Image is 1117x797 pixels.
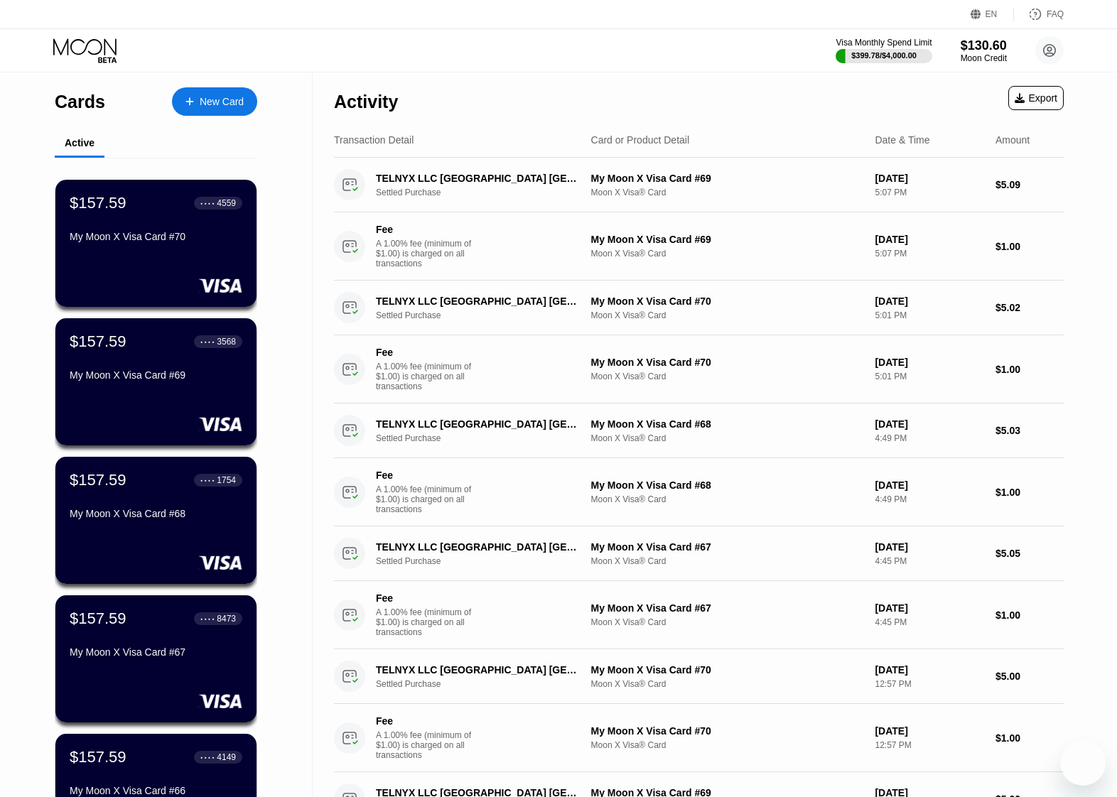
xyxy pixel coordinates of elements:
[334,335,1064,403] div: FeeA 1.00% fee (minimum of $1.00) is charged on all transactionsMy Moon X Visa Card #70Moon X Vis...
[875,556,984,566] div: 4:45 PM
[334,581,1064,649] div: FeeA 1.00% fee (minimum of $1.00) is charged on all transactionsMy Moon X Visa Card #67Moon X Vis...
[376,296,581,307] div: TELNYX LLC [GEOGRAPHIC_DATA] [GEOGRAPHIC_DATA]
[591,234,864,245] div: My Moon X Visa Card #69
[1047,9,1064,19] div: FAQ
[55,180,257,307] div: $157.59● ● ● ●4559My Moon X Visa Card #70
[995,364,1064,375] div: $1.00
[334,649,1064,704] div: TELNYX LLC [GEOGRAPHIC_DATA] [GEOGRAPHIC_DATA]Settled PurchaseMy Moon X Visa Card #70Moon X Visa®...
[376,556,597,566] div: Settled Purchase
[376,418,581,430] div: TELNYX LLC [GEOGRAPHIC_DATA] [GEOGRAPHIC_DATA]
[376,224,475,235] div: Fee
[200,201,215,205] div: ● ● ● ●
[376,715,475,727] div: Fee
[875,372,984,381] div: 5:01 PM
[217,198,236,208] div: 4559
[376,664,581,676] div: TELNYX LLC [GEOGRAPHIC_DATA] [GEOGRAPHIC_DATA]
[875,494,984,504] div: 4:49 PM
[961,38,1007,63] div: $130.60Moon Credit
[995,671,1064,682] div: $5.00
[995,425,1064,436] div: $5.03
[200,340,215,344] div: ● ● ● ●
[591,725,864,737] div: My Moon X Visa Card #70
[334,212,1064,281] div: FeeA 1.00% fee (minimum of $1.00) is charged on all transactionsMy Moon X Visa Card #69Moon X Vis...
[851,51,917,60] div: $399.78 / $4,000.00
[591,679,864,689] div: Moon X Visa® Card
[995,732,1064,744] div: $1.00
[875,479,984,491] div: [DATE]
[1014,7,1064,21] div: FAQ
[591,418,864,430] div: My Moon X Visa Card #68
[591,249,864,259] div: Moon X Visa® Card
[995,134,1030,146] div: Amount
[70,748,126,766] div: $157.59
[65,137,95,148] div: Active
[591,310,864,320] div: Moon X Visa® Card
[591,433,864,443] div: Moon X Visa® Card
[70,471,126,489] div: $157.59
[875,357,984,368] div: [DATE]
[995,302,1064,313] div: $5.02
[334,458,1064,526] div: FeeA 1.00% fee (minimum of $1.00) is charged on all transactionsMy Moon X Visa Card #68Moon X Vis...
[376,484,482,514] div: A 1.00% fee (minimum of $1.00) is charged on all transactions
[875,664,984,676] div: [DATE]
[376,470,475,481] div: Fee
[55,457,257,584] div: $157.59● ● ● ●1754My Moon X Visa Card #68
[591,134,690,146] div: Card or Product Detail
[200,478,215,482] div: ● ● ● ●
[70,646,242,658] div: My Moon X Visa Card #67
[591,494,864,504] div: Moon X Visa® Card
[334,526,1064,581] div: TELNYX LLC [GEOGRAPHIC_DATA] [GEOGRAPHIC_DATA]Settled PurchaseMy Moon X Visa Card #67Moon X Visa®...
[591,372,864,381] div: Moon X Visa® Card
[217,475,236,485] div: 1754
[986,9,998,19] div: EN
[1008,86,1064,110] div: Export
[70,231,242,242] div: My Moon X Visa Card #70
[591,296,864,307] div: My Moon X Visa Card #70
[376,362,482,391] div: A 1.00% fee (minimum of $1.00) is charged on all transactions
[875,679,984,689] div: 12:57 PM
[200,96,244,108] div: New Card
[875,740,984,750] div: 12:57 PM
[591,617,864,627] div: Moon X Visa® Card
[70,369,242,381] div: My Moon X Visa Card #69
[376,239,482,269] div: A 1.00% fee (minimum of $1.00) is charged on all transactions
[376,173,581,184] div: TELNYX LLC [GEOGRAPHIC_DATA] [GEOGRAPHIC_DATA]
[875,188,984,197] div: 5:07 PM
[875,418,984,430] div: [DATE]
[591,541,864,553] div: My Moon X Visa Card #67
[875,310,984,320] div: 5:01 PM
[591,173,864,184] div: My Moon X Visa Card #69
[875,173,984,184] div: [DATE]
[200,617,215,621] div: ● ● ● ●
[961,38,1007,53] div: $130.60
[836,38,932,48] div: Visa Monthly Spend Limit
[1015,92,1057,104] div: Export
[591,664,864,676] div: My Moon X Visa Card #70
[995,179,1064,190] div: $5.09
[591,556,864,566] div: Moon X Visa® Card
[55,318,257,445] div: $157.59● ● ● ●3568My Moon X Visa Card #69
[376,541,581,553] div: TELNYX LLC [GEOGRAPHIC_DATA] [GEOGRAPHIC_DATA]
[961,53,1007,63] div: Moon Credit
[995,548,1064,559] div: $5.05
[875,617,984,627] div: 4:45 PM
[995,609,1064,621] div: $1.00
[376,188,597,197] div: Settled Purchase
[995,487,1064,498] div: $1.00
[334,281,1064,335] div: TELNYX LLC [GEOGRAPHIC_DATA] [GEOGRAPHIC_DATA]Settled PurchaseMy Moon X Visa Card #70Moon X Visa®...
[376,310,597,320] div: Settled Purchase
[172,87,257,116] div: New Card
[875,134,929,146] div: Date & Time
[836,38,932,63] div: Visa Monthly Spend Limit$399.78/$4,000.00
[334,403,1064,458] div: TELNYX LLC [GEOGRAPHIC_DATA] [GEOGRAPHIC_DATA]Settled PurchaseMy Moon X Visa Card #68Moon X Visa®...
[217,337,236,347] div: 3568
[376,607,482,637] div: A 1.00% fee (minimum of $1.00) is charged on all transactions
[591,188,864,197] div: Moon X Visa® Card
[217,752,236,762] div: 4149
[875,433,984,443] div: 4:49 PM
[591,479,864,491] div: My Moon X Visa Card #68
[70,609,126,628] div: $157.59
[334,704,1064,772] div: FeeA 1.00% fee (minimum of $1.00) is charged on all transactionsMy Moon X Visa Card #70Moon X Vis...
[376,679,597,689] div: Settled Purchase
